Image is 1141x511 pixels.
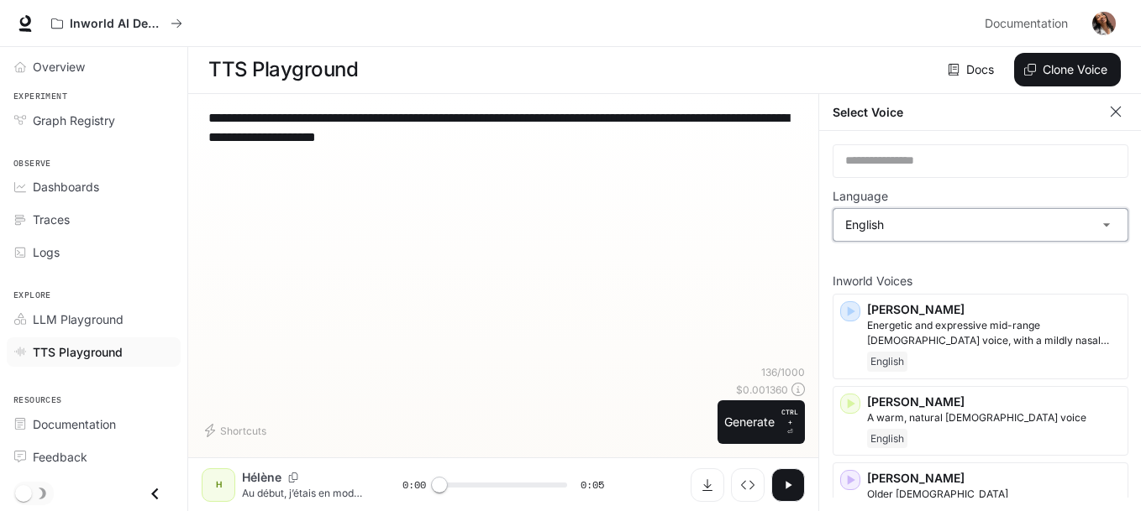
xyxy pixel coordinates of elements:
[7,337,181,367] a: TTS Playground
[402,477,426,493] span: 0:00
[33,211,70,228] span: Traces
[867,394,1121,410] p: [PERSON_NAME]
[7,172,181,201] a: Dashboards
[978,7,1081,40] a: Documentation
[136,477,174,511] button: Close drawer
[731,468,765,502] button: Inspect
[7,409,181,439] a: Documentation
[44,7,190,40] button: All workspaces
[33,415,116,433] span: Documentation
[781,407,798,427] p: CTRL +
[867,318,1121,348] p: Energetic and expressive mid-range male voice, with a mildly nasal quality
[833,275,1128,287] p: Inworld Voices
[944,53,1001,86] a: Docs
[70,17,164,31] p: Inworld AI Demos
[242,469,281,486] p: Hélène
[33,112,115,129] span: Graph Registry
[691,468,724,502] button: Download audio
[833,190,888,202] p: Language
[7,205,181,234] a: Traces
[985,13,1068,34] span: Documentation
[202,417,273,444] button: Shortcuts
[1014,53,1121,86] button: Clone Voice
[1092,12,1116,35] img: User avatar
[33,448,87,466] span: Feedback
[867,470,1121,487] p: [PERSON_NAME]
[781,407,798,437] p: ⏎
[33,310,124,328] span: LLM Playground
[867,410,1121,425] p: A warm, natural female voice
[7,52,181,81] a: Overview
[867,301,1121,318] p: [PERSON_NAME]
[833,209,1128,241] div: English
[581,477,604,493] span: 0:05
[15,483,32,502] span: Dark mode toggle
[7,442,181,472] a: Feedback
[33,343,123,361] span: TTS Playground
[33,243,60,261] span: Logs
[718,400,805,444] button: GenerateCTRL +⏎
[7,106,181,135] a: Graph Registry
[33,178,99,196] span: Dashboards
[33,58,85,76] span: Overview
[7,305,181,334] a: LLM Playground
[7,237,181,267] a: Logs
[205,472,232,498] div: H
[208,53,358,86] h1: TTS Playground
[867,429,907,449] span: English
[242,486,362,500] p: Au début, j’étais en mode tout naturel : huile de coco, aloe [PERSON_NAME], massages du cuir chev...
[867,352,907,372] span: English
[1087,7,1121,40] button: User avatar
[281,472,305,482] button: Copy Voice ID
